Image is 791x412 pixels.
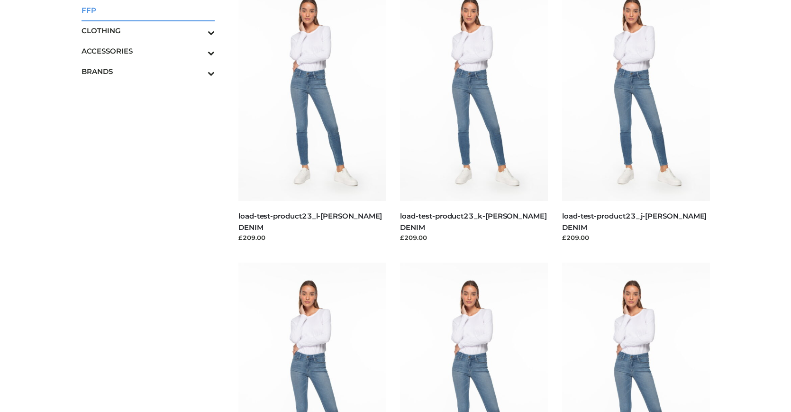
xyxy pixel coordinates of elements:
[82,25,215,36] span: CLOTHING
[562,211,707,231] a: load-test-product23_j-[PERSON_NAME] DENIM
[400,211,546,231] a: load-test-product23_k-[PERSON_NAME] DENIM
[82,41,215,61] a: ACCESSORIESToggle Submenu
[82,66,215,77] span: BRANDS
[238,233,386,242] div: £209.00
[82,5,215,16] span: FFP
[400,233,548,242] div: £209.00
[82,61,215,82] a: BRANDSToggle Submenu
[182,20,215,41] button: Toggle Submenu
[238,211,382,231] a: load-test-product23_l-[PERSON_NAME] DENIM
[562,233,710,242] div: £209.00
[82,20,215,41] a: CLOTHINGToggle Submenu
[82,46,215,56] span: ACCESSORIES
[182,61,215,82] button: Toggle Submenu
[182,41,215,61] button: Toggle Submenu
